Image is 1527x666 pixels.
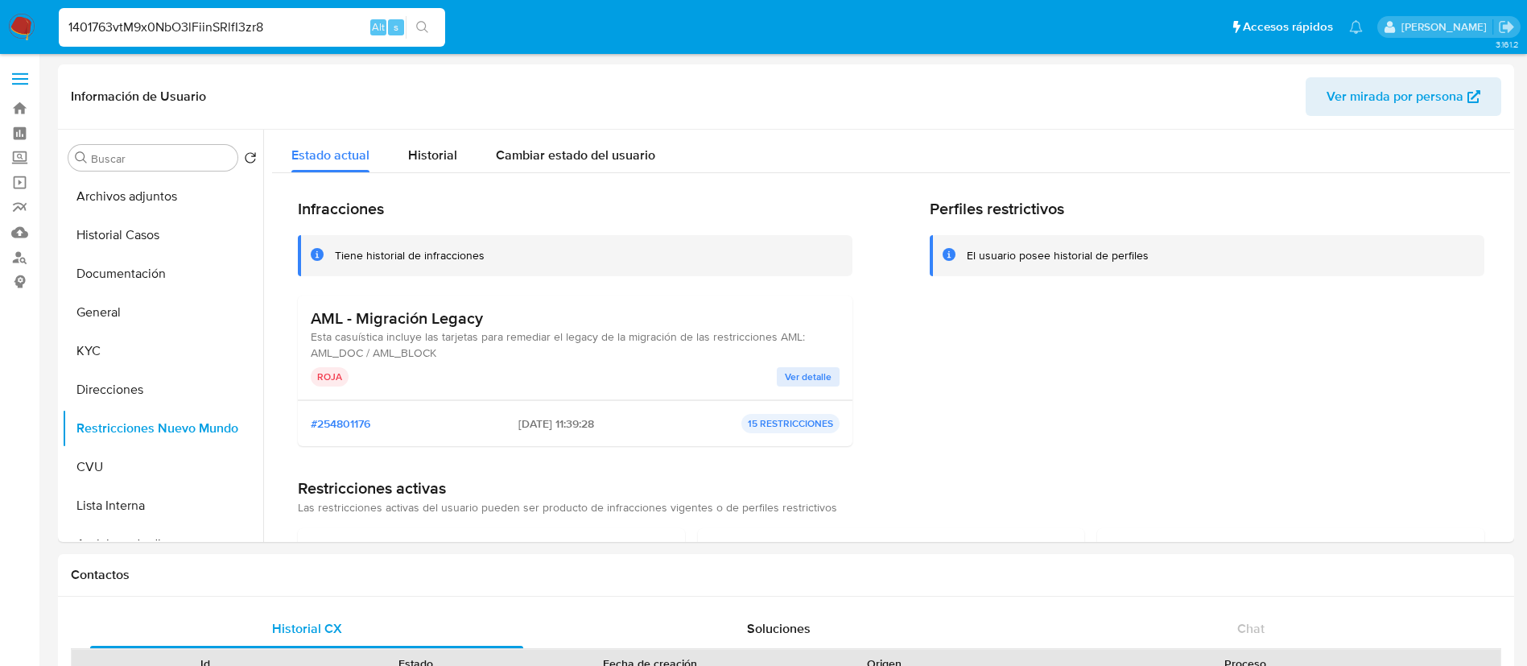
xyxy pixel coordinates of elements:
[244,151,257,169] button: Volver al orden por defecto
[62,177,263,216] button: Archivos adjuntos
[91,151,231,166] input: Buscar
[1327,77,1463,116] span: Ver mirada por persona
[1349,20,1363,34] a: Notificaciones
[1306,77,1501,116] button: Ver mirada por persona
[62,332,263,370] button: KYC
[62,486,263,525] button: Lista Interna
[71,567,1501,583] h1: Contactos
[1237,619,1265,638] span: Chat
[62,448,263,486] button: CVU
[62,525,263,564] button: Anticipos de dinero
[1243,19,1333,35] span: Accesos rápidos
[62,409,263,448] button: Restricciones Nuevo Mundo
[62,254,263,293] button: Documentación
[1401,19,1492,35] p: micaela.pliatskas@mercadolibre.com
[372,19,385,35] span: Alt
[394,19,398,35] span: s
[272,619,342,638] span: Historial CX
[62,216,263,254] button: Historial Casos
[59,17,445,38] input: Buscar usuario o caso...
[1498,19,1515,35] a: Salir
[75,151,88,164] button: Buscar
[71,89,206,105] h1: Información de Usuario
[406,16,439,39] button: search-icon
[62,293,263,332] button: General
[62,370,263,409] button: Direcciones
[747,619,811,638] span: Soluciones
